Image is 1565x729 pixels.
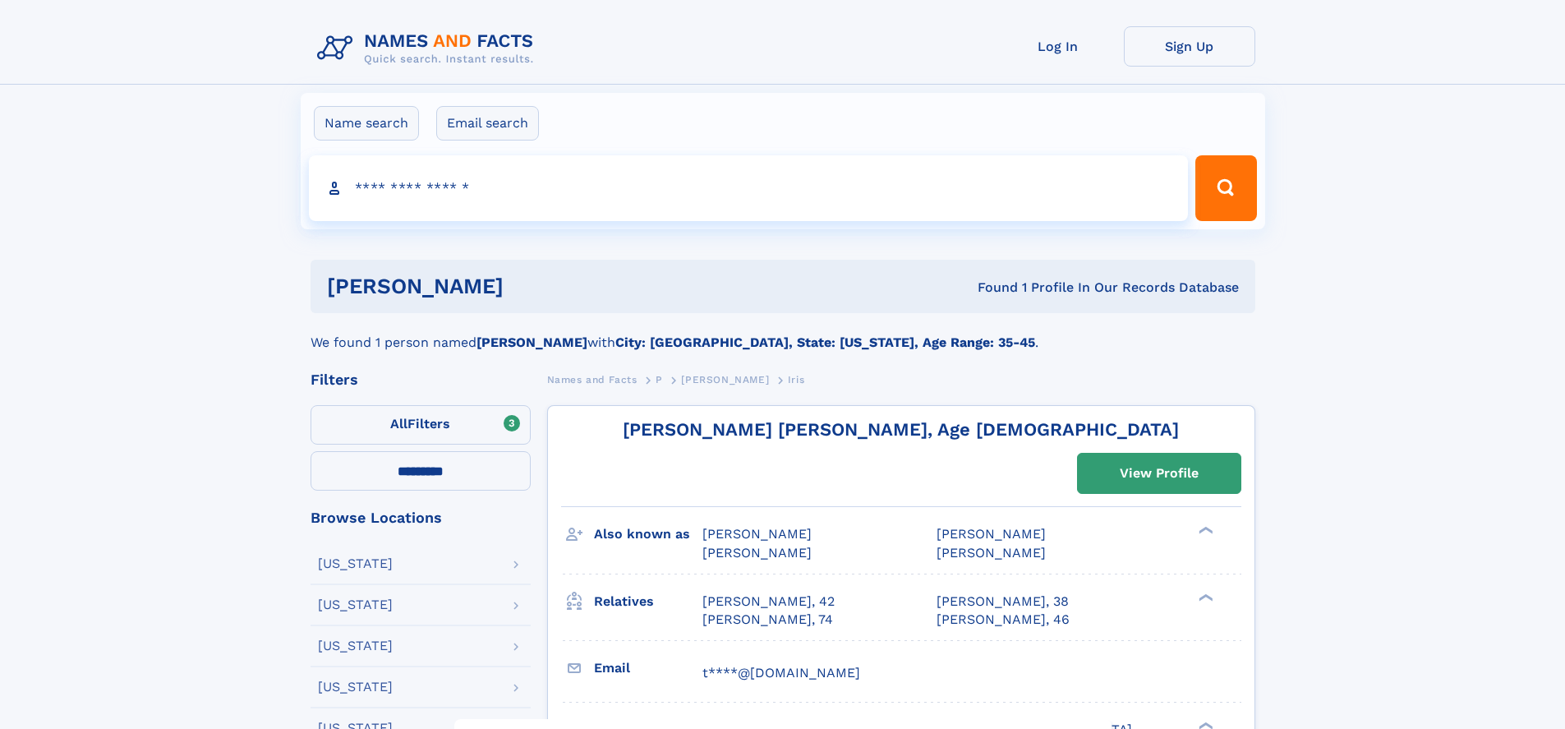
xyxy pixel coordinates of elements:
[1194,525,1214,536] div: ❯
[702,545,812,561] span: [PERSON_NAME]
[311,372,531,387] div: Filters
[390,416,407,431] span: All
[594,520,702,548] h3: Also known as
[937,526,1046,542] span: [PERSON_NAME]
[311,405,531,445] label: Filters
[702,593,835,611] a: [PERSON_NAME], 42
[547,369,638,390] a: Names and Facts
[681,374,769,385] span: [PERSON_NAME]
[476,335,587,350] b: [PERSON_NAME]
[656,374,663,385] span: P
[311,26,547,71] img: Logo Names and Facts
[1120,454,1199,492] div: View Profile
[1194,592,1214,602] div: ❯
[1078,454,1240,493] a: View Profile
[318,557,393,570] div: [US_STATE]
[318,598,393,611] div: [US_STATE]
[1124,26,1255,67] a: Sign Up
[318,681,393,694] div: [US_STATE]
[937,593,1069,611] a: [PERSON_NAME], 38
[623,419,1179,440] a: [PERSON_NAME] [PERSON_NAME], Age [DEMOGRAPHIC_DATA]
[937,545,1046,561] span: [PERSON_NAME]
[1195,155,1256,221] button: Search Button
[318,639,393,653] div: [US_STATE]
[702,526,812,542] span: [PERSON_NAME]
[740,279,1239,297] div: Found 1 Profile In Our Records Database
[594,654,702,682] h3: Email
[594,588,702,616] h3: Relatives
[656,369,663,390] a: P
[702,611,833,629] a: [PERSON_NAME], 74
[311,510,531,525] div: Browse Locations
[436,106,539,141] label: Email search
[681,369,769,390] a: [PERSON_NAME]
[937,611,1070,629] a: [PERSON_NAME], 46
[311,313,1255,353] div: We found 1 person named with .
[327,276,741,297] h1: [PERSON_NAME]
[788,374,804,385] span: Iris
[615,335,1035,350] b: City: [GEOGRAPHIC_DATA], State: [US_STATE], Age Range: 35-45
[992,26,1124,67] a: Log In
[309,155,1189,221] input: search input
[314,106,419,141] label: Name search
